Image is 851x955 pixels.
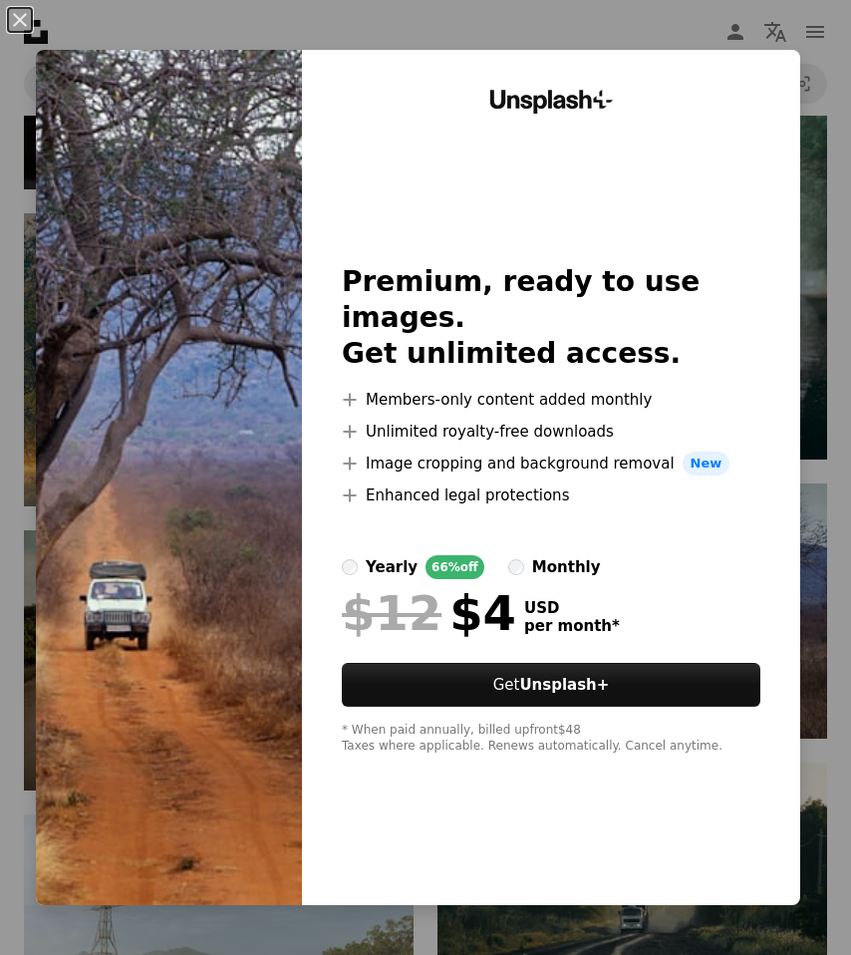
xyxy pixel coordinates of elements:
[342,663,760,707] button: GetUnsplash+
[683,452,730,476] span: New
[342,587,441,639] span: $12
[366,555,418,579] div: yearly
[425,555,484,579] div: 66% off
[342,452,760,476] li: Image cropping and background removal
[342,388,760,412] li: Members-only content added monthly
[508,559,524,575] input: monthly
[342,723,760,755] div: * When paid annually, billed upfront $48 Taxes where applicable. Renews automatically. Cancel any...
[524,599,620,617] span: USD
[342,587,516,639] div: $4
[342,264,760,372] h2: Premium, ready to use images. Get unlimited access.
[519,676,609,694] strong: Unsplash+
[342,559,358,575] input: yearly66%off
[524,617,620,635] span: per month *
[342,483,760,507] li: Enhanced legal protections
[342,420,760,444] li: Unlimited royalty-free downloads
[532,555,601,579] div: monthly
